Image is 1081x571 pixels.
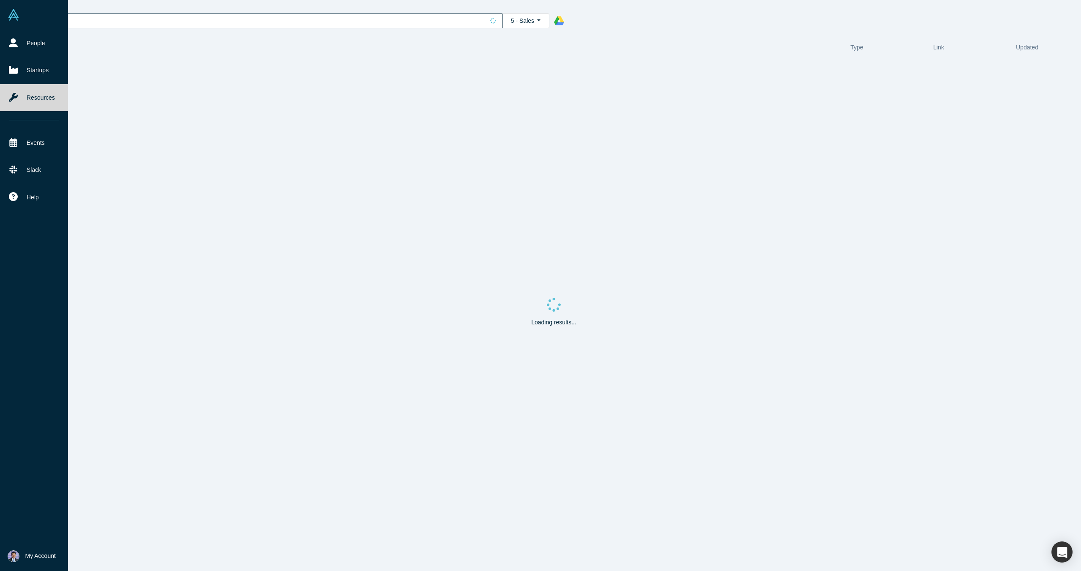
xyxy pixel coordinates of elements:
[27,193,39,202] span: Help
[933,44,944,51] span: Link
[52,15,484,26] input: Search by filename, keyword or topic
[502,14,549,28] button: 5 - Sales
[25,552,56,560] span: My Account
[8,550,56,562] button: My Account
[1016,44,1038,51] span: Updated
[8,550,19,562] img: RaviKiran Gopalan's Account
[850,44,863,51] span: Type
[531,318,576,327] p: Loading results...
[8,9,19,21] img: Alchemist Vault Logo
